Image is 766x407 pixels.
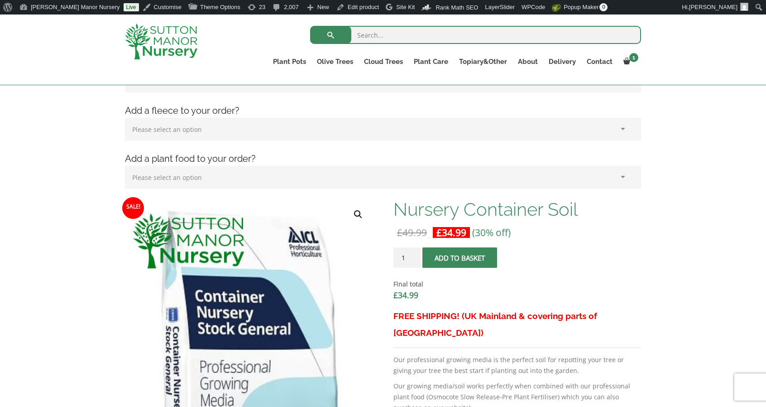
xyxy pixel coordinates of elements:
[629,53,638,62] span: 1
[393,308,641,341] h3: FREE SHIPPING! (UK Mainland & covering parts of [GEOGRAPHIC_DATA])
[397,226,402,239] span: £
[122,197,144,219] span: Sale!
[689,4,737,10] span: [PERSON_NAME]
[436,226,442,239] span: £
[124,3,139,11] a: Live
[393,247,421,268] input: Product quantity
[408,55,454,68] a: Plant Care
[393,279,641,290] dt: Final total
[436,4,478,11] span: Rank Math SEO
[618,55,641,68] a: 1
[454,55,512,68] a: Topiary&Other
[118,104,648,118] h4: Add a fleece to your order?
[359,55,408,68] a: Cloud Trees
[393,290,418,300] bdi: 34.99
[512,55,543,68] a: About
[350,206,366,223] a: View full-screen image gallery
[310,26,641,44] input: Search...
[393,200,641,219] h1: Nursery Container Soil
[118,152,648,166] h4: Add a plant food to your order?
[599,3,608,11] span: 0
[543,55,581,68] a: Delivery
[125,24,197,59] img: logo
[393,354,641,376] p: Our professional growing media is the perfect soil for repotting your tree or giving your tree th...
[436,226,466,239] bdi: 34.99
[472,226,511,239] span: (30% off)
[268,55,311,68] a: Plant Pots
[422,247,497,268] button: Add to basket
[393,290,398,300] span: £
[311,55,359,68] a: Olive Trees
[581,55,618,68] a: Contact
[396,4,415,10] span: Site Kit
[397,226,427,239] bdi: 49.99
